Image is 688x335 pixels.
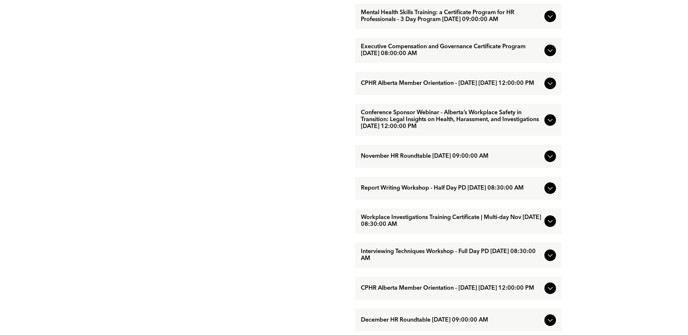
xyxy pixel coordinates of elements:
span: Conference Sponsor Webinar - Alberta’s Workplace Safety in Transition: Legal Insights on Health, ... [361,109,541,130]
span: Interviewing Techniques Workshop - Full Day PD [DATE] 08:30:00 AM [361,248,541,262]
span: December HR Roundtable [DATE] 09:00:00 AM [361,317,541,324]
span: November HR Roundtable [DATE] 09:00:00 AM [361,153,541,160]
span: Report Writing Workshop - Half Day PD [DATE] 08:30:00 AM [361,185,541,192]
span: Mental Health Skills Training: a Certificate Program for HR Professionals - 3 Day Program [DATE] ... [361,9,541,23]
span: Executive Compensation and Governance Certificate Program [DATE] 08:00:00 AM [361,44,541,57]
span: CPHR Alberta Member Orientation - [DATE] [DATE] 12:00:00 PM [361,80,541,87]
span: Workplace Investigations Training Certificate | Multi-day Nov [DATE] 08:30:00 AM [361,214,541,228]
span: CPHR Alberta Member Orientation - [DATE] [DATE] 12:00:00 PM [361,285,541,292]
